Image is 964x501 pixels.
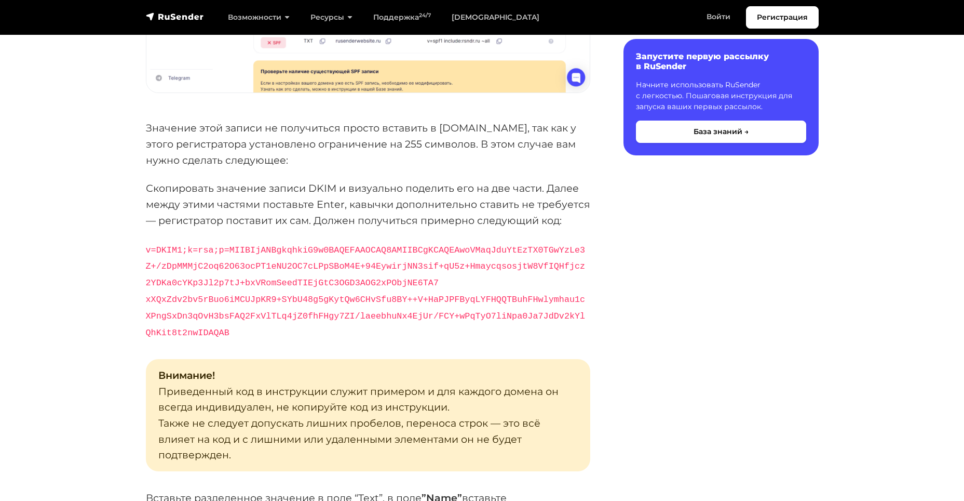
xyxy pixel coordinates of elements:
img: RuSender [146,11,204,22]
p: Скопировать значение записи DKIM и визуально поделить его на две части. Далее между этими частями... [146,180,590,228]
p: Приведенный код в инструкции служит примером и для каждого домена он всегда индивидуален, не копи... [146,359,590,471]
p: Начните использовать RuSender с легкостью. Пошаговая инструкция для запуска ваших первых рассылок. [636,80,806,112]
h6: Запустите первую рассылку в RuSender [636,51,806,71]
a: [DEMOGRAPHIC_DATA] [441,7,550,28]
sup: 24/7 [419,12,431,19]
p: Значение этой записи не получиться просто вставить в [DOMAIN_NAME], так как у этого регистратора ... [146,120,590,168]
code: v=DKIM1;k=rsa;p=MIIBIjANBgkqhkiG9w0BAQEFAAOCAQ8AMIIBCgKCAQEAwoVMaqJduYtEzTX0TGwYzLe3Z+/zDpMMMjC2o... [146,245,586,338]
a: Поддержка24/7 [363,7,441,28]
button: База знаний → [636,121,806,143]
a: Запустите первую рассылку в RuSender Начните использовать RuSender с легкостью. Пошаговая инструк... [623,39,819,155]
a: Войти [696,6,741,28]
a: Регистрация [746,6,819,29]
a: Возможности [218,7,300,28]
a: Ресурсы [300,7,363,28]
strong: Внимание! [158,369,215,381]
